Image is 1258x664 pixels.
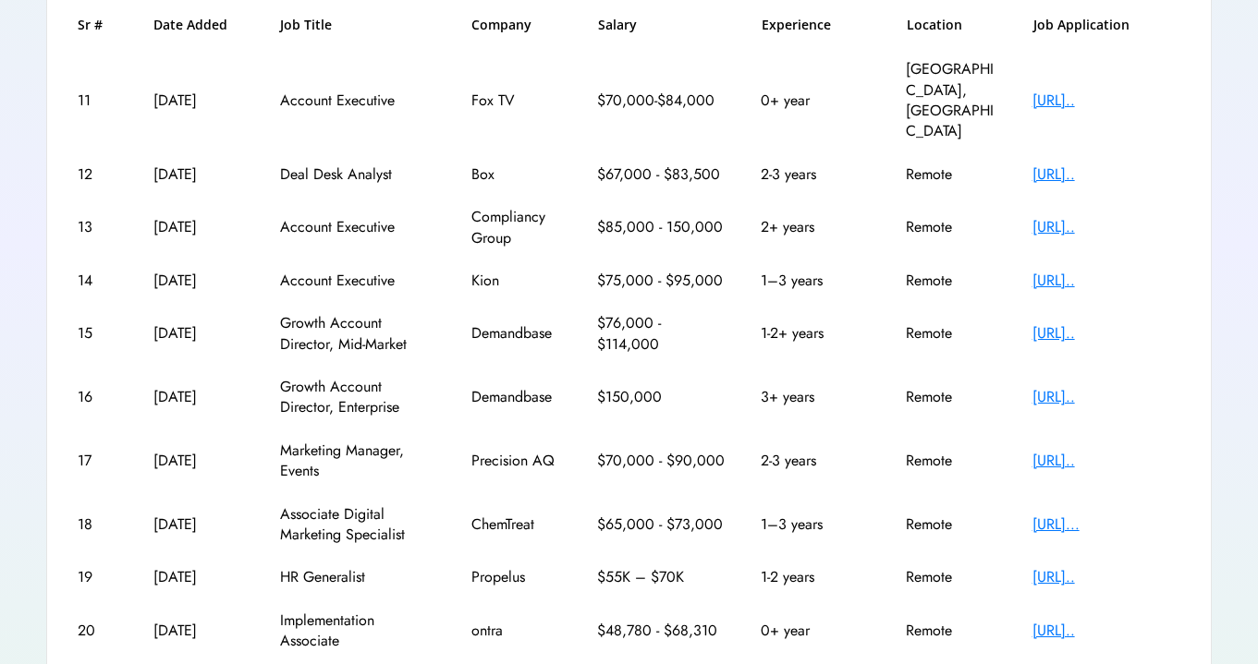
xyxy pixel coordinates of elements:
[471,451,564,471] div: Precision AQ
[1032,567,1180,587] div: [URL]..
[906,164,998,185] div: Remote
[153,16,246,34] h6: Date Added
[153,514,246,535] div: [DATE]
[1032,271,1180,291] div: [URL]..
[597,387,727,407] div: $150,000
[280,217,437,237] div: Account Executive
[1032,451,1180,471] div: [URL]..
[906,514,998,535] div: Remote
[280,567,437,587] div: HR Generalist
[597,271,727,291] div: $75,000 - $95,000
[153,91,246,111] div: [DATE]
[761,271,872,291] div: 1–3 years
[597,451,727,471] div: $70,000 - $90,000
[78,514,119,535] div: 18
[1032,217,1180,237] div: [URL]..
[906,451,998,471] div: Remote
[471,387,564,407] div: Demandbase
[906,567,998,587] div: Remote
[78,567,119,587] div: 19
[906,387,998,407] div: Remote
[598,16,727,34] h6: Salary
[906,217,998,237] div: Remote
[280,164,437,185] div: Deal Desk Analyst
[761,621,872,641] div: 0+ year
[78,323,119,344] div: 15
[280,16,332,34] h6: Job Title
[78,451,119,471] div: 17
[471,91,564,111] div: Fox TV
[1032,387,1180,407] div: [URL]..
[1032,514,1180,535] div: [URL]...
[471,323,564,344] div: Demandbase
[1033,16,1181,34] h6: Job Application
[153,567,246,587] div: [DATE]
[280,504,437,546] div: Associate Digital Marketing Specialist
[153,387,246,407] div: [DATE]
[471,271,564,291] div: Kion
[907,16,999,34] h6: Location
[280,91,437,111] div: Account Executive
[1032,621,1180,641] div: [URL]..
[906,59,998,142] div: [GEOGRAPHIC_DATA], [GEOGRAPHIC_DATA]
[597,164,727,185] div: $67,000 - $83,500
[280,377,437,418] div: Growth Account Director, Enterprise
[906,621,998,641] div: Remote
[153,621,246,641] div: [DATE]
[761,323,872,344] div: 1-2+ years
[153,164,246,185] div: [DATE]
[761,514,872,535] div: 1–3 years
[280,313,437,355] div: Growth Account Director, Mid-Market
[471,567,564,587] div: Propelus
[906,323,998,344] div: Remote
[471,514,564,535] div: ChemTreat
[153,323,246,344] div: [DATE]
[78,91,119,111] div: 11
[1032,164,1180,185] div: [URL]..
[78,387,119,407] div: 16
[597,91,727,111] div: $70,000-$84,000
[761,91,872,111] div: 0+ year
[762,16,873,34] h6: Experience
[153,271,246,291] div: [DATE]
[761,164,872,185] div: 2-3 years
[280,441,437,482] div: Marketing Manager, Events
[471,621,564,641] div: ontra
[761,451,872,471] div: 2-3 years
[761,567,872,587] div: 1-2 years
[471,16,564,34] h6: Company
[280,610,437,652] div: Implementation Associate
[1032,323,1180,344] div: [URL]..
[78,217,119,237] div: 13
[153,217,246,237] div: [DATE]
[597,217,727,237] div: $85,000 - 150,000
[906,271,998,291] div: Remote
[597,514,727,535] div: $65,000 - $73,000
[761,217,872,237] div: 2+ years
[280,271,437,291] div: Account Executive
[78,16,119,34] h6: Sr #
[153,451,246,471] div: [DATE]
[597,621,727,641] div: $48,780 - $68,310
[1032,91,1180,111] div: [URL]..
[78,271,119,291] div: 14
[78,164,119,185] div: 12
[471,207,564,248] div: Compliancy Group
[471,164,564,185] div: Box
[597,567,727,587] div: $55K – $70K
[597,313,727,355] div: $76,000 - $114,000
[761,387,872,407] div: 3+ years
[78,621,119,641] div: 20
